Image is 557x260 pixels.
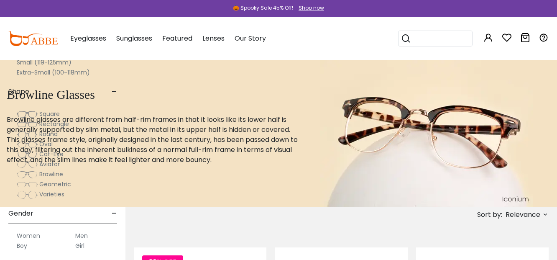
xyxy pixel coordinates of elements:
[39,130,58,138] span: Round
[17,241,27,251] label: Boy
[202,33,225,43] span: Lenses
[17,67,90,77] label: Extra-Small (100-118mm)
[17,110,38,118] img: Square.png
[299,4,324,12] div: Shop now
[17,120,38,129] img: Rectangle.png
[39,120,69,128] span: Rectangle
[162,33,192,43] span: Featured
[8,203,33,224] span: Gender
[17,150,38,159] img: Cat-Eye.png
[233,4,293,12] div: 🎃 Spooky Sale 45% Off!
[39,110,60,118] span: Square
[75,231,88,241] label: Men
[506,207,540,222] span: Relevance
[17,170,38,179] img: Browline.png
[39,180,71,188] span: Geometric
[294,4,324,11] a: Shop now
[116,33,152,43] span: Sunglasses
[235,33,266,43] span: Our Story
[477,210,502,219] span: Sort by:
[39,170,63,178] span: Browline
[112,203,117,224] span: -
[17,190,38,199] img: Varieties.png
[39,190,64,198] span: Varieties
[70,33,106,43] span: Eyeglasses
[17,160,38,169] img: Aviator.png
[17,140,38,149] img: Oval.png
[75,241,84,251] label: Girl
[39,150,64,158] span: Cat-Eye
[17,231,40,241] label: Women
[17,180,38,189] img: Geometric.png
[7,87,299,102] h1: Browline Glasses
[8,82,29,102] span: Shape
[17,57,72,67] label: Small (119-125mm)
[320,60,533,207] img: browline glasses
[8,31,58,46] img: abbeglasses.com
[7,115,299,165] p: Browline glasses are different from half-rim frames in that it looks like its lower half is gener...
[112,82,117,102] span: -
[39,140,53,148] span: Oval
[17,130,38,139] img: Round.png
[39,160,60,168] span: Aviator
